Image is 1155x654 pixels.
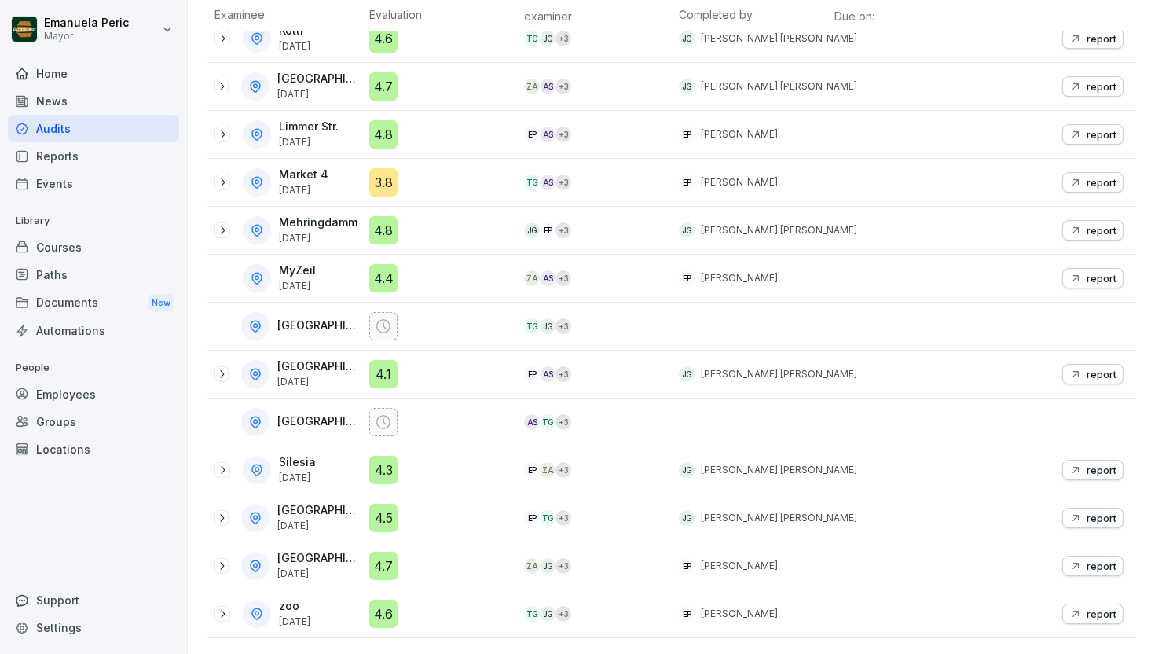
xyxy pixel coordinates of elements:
[8,60,179,87] a: Home
[374,31,393,46] font: 4.6
[559,369,564,379] font: +
[682,369,693,379] font: JG
[375,510,393,526] font: 4.5
[526,561,538,571] font: ZA
[8,87,179,115] a: News
[8,142,179,170] a: Reports
[277,318,389,332] font: [GEOGRAPHIC_DATA]
[279,263,316,277] font: MyZeil
[279,136,310,148] font: [DATE]
[544,226,553,235] font: EP
[564,34,569,43] font: 3
[8,170,179,197] a: Events
[683,178,692,187] font: EP
[279,215,357,229] font: Mehringdamm
[374,606,393,622] font: 4.6
[16,361,49,373] font: People
[36,268,68,281] font: Paths
[559,226,564,235] font: +
[8,288,179,318] a: DocumentsNew
[1062,364,1124,384] button: report
[375,175,393,190] font: 3.8
[559,178,564,187] font: +
[559,82,564,91] font: +
[279,599,299,612] font: zoo
[526,321,539,331] font: TG
[1087,272,1116,285] font: report
[526,609,539,619] font: TG
[36,122,71,135] font: Audits
[376,366,391,382] font: 4.1
[44,16,98,29] font: Emanuela
[36,415,76,428] font: Groups
[559,34,564,43] font: +
[36,593,79,607] font: Support
[1062,28,1124,49] button: report
[279,184,310,196] font: [DATE]
[1062,220,1124,241] button: report
[679,8,753,21] font: Completed by
[1062,604,1124,624] button: report
[564,561,569,571] font: 3
[277,72,389,85] font: [GEOGRAPHIC_DATA]
[1062,172,1124,193] button: report
[543,609,554,619] font: JG
[528,130,537,139] font: EP
[564,178,569,187] font: 3
[277,359,389,373] font: [GEOGRAPHIC_DATA]
[279,472,310,483] font: [DATE]
[559,274,564,283] font: +
[36,621,82,634] font: Settings
[277,376,309,388] font: [DATE]
[527,226,538,235] font: JG
[682,513,693,523] font: JG
[8,408,179,435] a: Groups
[683,274,692,283] font: EP
[1087,512,1116,524] font: report
[374,270,394,286] font: 4.4
[559,417,564,427] font: +
[36,241,82,254] font: Courses
[564,274,569,283] font: 3
[559,130,564,139] font: +
[528,369,537,379] font: EP
[559,465,564,475] font: +
[36,443,90,456] font: Locations
[528,465,537,475] font: EP
[152,297,170,308] font: New
[279,232,310,244] font: [DATE]
[543,34,554,43] font: JG
[543,82,554,91] font: AS
[279,615,310,627] font: [DATE]
[36,177,73,190] font: Events
[1062,124,1124,145] button: report
[279,280,310,292] font: [DATE]
[44,30,73,42] font: Mayor
[683,130,692,139] font: EP
[701,272,778,284] font: [PERSON_NAME]
[564,321,569,331] font: 3
[277,520,309,531] font: [DATE]
[1087,608,1116,620] font: report
[8,261,179,288] a: Paths
[277,414,389,428] font: [GEOGRAPHIC_DATA]
[8,614,179,641] a: Settings
[834,9,874,23] font: Due on:
[526,82,538,91] font: ZA
[564,369,569,379] font: 3
[527,417,538,427] font: AS
[559,513,564,523] font: +
[543,369,554,379] font: AS
[1062,268,1124,288] button: report
[374,79,393,94] font: 4.7
[564,130,569,139] font: 3
[543,274,554,283] font: AS
[564,226,569,235] font: 3
[8,380,179,408] a: Employees
[683,561,692,571] font: EP
[374,222,393,238] font: 4.8
[701,176,778,188] font: [PERSON_NAME]
[8,233,179,261] a: Courses
[682,465,693,475] font: JG
[564,465,569,475] font: 3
